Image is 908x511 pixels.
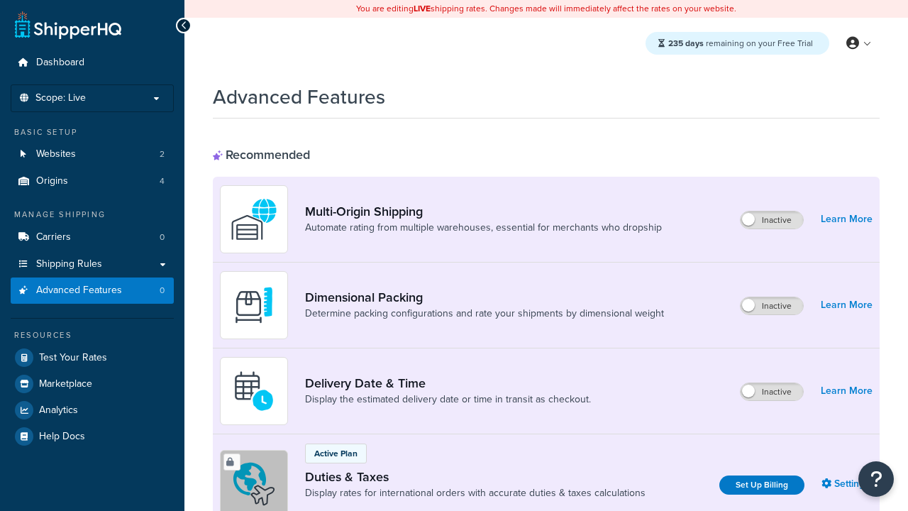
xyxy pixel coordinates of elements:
[668,37,813,50] span: remaining on your Free Trial
[36,148,76,160] span: Websites
[821,381,873,401] a: Learn More
[11,371,174,397] a: Marketplace
[858,461,894,497] button: Open Resource Center
[719,476,804,495] a: Set Up Billing
[39,405,78,417] span: Analytics
[229,194,279,244] img: WatD5o0RtDAAAAAElFTkSuQmCC
[305,221,662,235] a: Automate rating from multiple warehouses, essential for merchants who dropship
[36,175,68,187] span: Origins
[305,469,646,485] a: Duties & Taxes
[314,447,358,460] p: Active Plan
[11,141,174,167] a: Websites2
[741,211,803,229] label: Inactive
[229,280,279,330] img: DTVBYsAAAAAASUVORK5CYII=
[11,50,174,76] a: Dashboard
[36,57,84,69] span: Dashboard
[11,278,174,304] li: Advanced Features
[821,209,873,229] a: Learn More
[11,224,174,251] a: Carriers0
[160,285,165,297] span: 0
[213,147,310,163] div: Recommended
[305,307,664,321] a: Determine packing configurations and rate your shipments by dimensional weight
[11,278,174,304] a: Advanced Features0
[821,474,873,494] a: Settings
[36,285,122,297] span: Advanced Features
[35,92,86,104] span: Scope: Live
[39,378,92,390] span: Marketplace
[160,148,165,160] span: 2
[11,224,174,251] li: Carriers
[11,345,174,370] a: Test Your Rates
[11,209,174,221] div: Manage Shipping
[741,383,803,400] label: Inactive
[305,392,591,407] a: Display the estimated delivery date or time in transit as checkout.
[305,375,591,391] a: Delivery Date & Time
[11,126,174,138] div: Basic Setup
[36,231,71,243] span: Carriers
[668,37,704,50] strong: 235 days
[11,168,174,194] a: Origins4
[414,2,431,15] b: LIVE
[160,175,165,187] span: 4
[305,204,662,219] a: Multi-Origin Shipping
[11,251,174,278] a: Shipping Rules
[229,366,279,416] img: gfkeb5ejjkALwAAAABJRU5ErkJggg==
[305,486,646,500] a: Display rates for international orders with accurate duties & taxes calculations
[11,424,174,449] a: Help Docs
[39,352,107,364] span: Test Your Rates
[11,329,174,341] div: Resources
[213,83,385,111] h1: Advanced Features
[160,231,165,243] span: 0
[305,290,664,305] a: Dimensional Packing
[36,258,102,270] span: Shipping Rules
[821,295,873,315] a: Learn More
[11,141,174,167] li: Websites
[11,168,174,194] li: Origins
[741,297,803,314] label: Inactive
[11,397,174,423] a: Analytics
[39,431,85,443] span: Help Docs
